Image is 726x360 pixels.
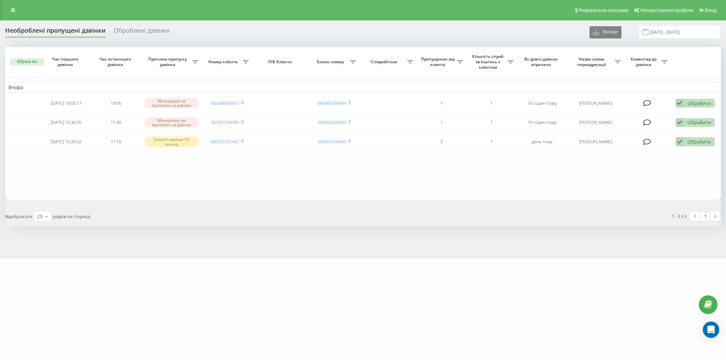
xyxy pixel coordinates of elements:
[114,27,170,37] div: Оброблені дзвінки
[522,56,561,67] span: Як довго дзвінок втрачено
[417,94,467,112] td: 1
[567,113,624,131] td: [PERSON_NAME]
[41,133,91,151] td: [DATE] 10:26:52
[47,56,85,67] span: Час першого дзвінка
[700,212,710,221] a: 1
[590,26,622,38] button: Експорт
[570,56,615,67] span: Назва схеми переадресації
[703,322,719,338] div: Open Intercom Messenger
[91,94,141,112] td: 19:05
[313,59,350,65] span: Бізнес номер
[145,56,193,67] span: Причина пропуску дзвінка
[145,98,198,108] div: Менеджери не відповіли на дзвінок
[567,94,624,112] td: [PERSON_NAME]
[145,117,198,128] div: Менеджери не відповіли на дзвінок
[258,59,303,65] span: ПІБ Клієнта
[5,27,106,37] div: Необроблені пропущені дзвінки
[417,133,467,151] td: 2
[91,113,141,131] td: 15:36
[41,94,91,112] td: [DATE] 19:05:17
[467,133,517,151] td: 1
[5,82,721,93] td: Вчора
[53,213,90,219] span: рядків на сторінці
[567,133,624,151] td: [PERSON_NAME]
[37,213,43,220] div: 25
[5,213,32,219] span: Відображати
[688,100,711,107] div: Обробити
[210,119,239,125] a: 380997369080
[420,56,457,67] span: Пропущених від клієнта
[210,138,239,145] a: 380952292492
[705,7,717,13] span: Вихід
[318,100,346,106] a: 380985006969
[640,7,693,13] span: Налаштування профілю
[97,56,135,67] span: Час останнього дзвінка
[145,136,198,147] div: Скинуто раніше 10 секунд
[91,133,141,151] td: 11:10
[318,119,346,125] a: 380955006969
[517,113,567,131] td: 19 годин тому
[517,133,567,151] td: день тому
[10,58,44,66] button: Обрати всі
[467,113,517,131] td: 1
[470,54,507,70] span: Кількість спроб зв'язатись з клієнтом
[688,138,711,145] div: Обробити
[467,94,517,112] td: 1
[628,56,661,67] span: Коментар до дзвінка
[41,113,91,131] td: [DATE] 15:36:35
[688,119,711,126] div: Обробити
[363,59,407,65] span: Співробітник
[672,213,687,219] div: 1 - 3 з 3
[579,7,629,13] span: Реферальна програма
[417,113,467,131] td: 1
[517,94,567,112] td: 16 годин тому
[318,138,346,145] a: 380955006969
[210,100,239,106] a: 380688060927
[205,59,242,65] span: Номер клієнта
